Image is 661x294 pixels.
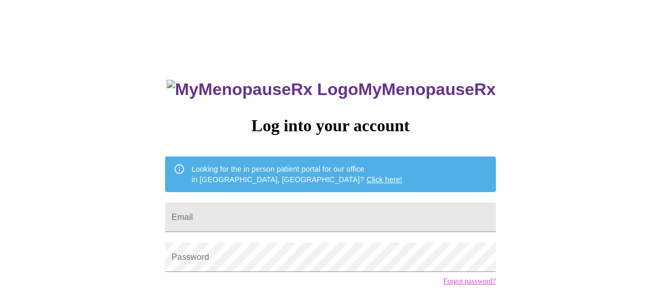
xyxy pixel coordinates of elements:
[167,80,358,99] img: MyMenopauseRx Logo
[191,160,402,189] div: Looking for the in person patient portal for our office in [GEOGRAPHIC_DATA], [GEOGRAPHIC_DATA]?
[167,80,496,99] h3: MyMenopauseRx
[165,116,495,135] h3: Log into your account
[443,277,496,286] a: Forgot password?
[367,175,402,184] a: Click here!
